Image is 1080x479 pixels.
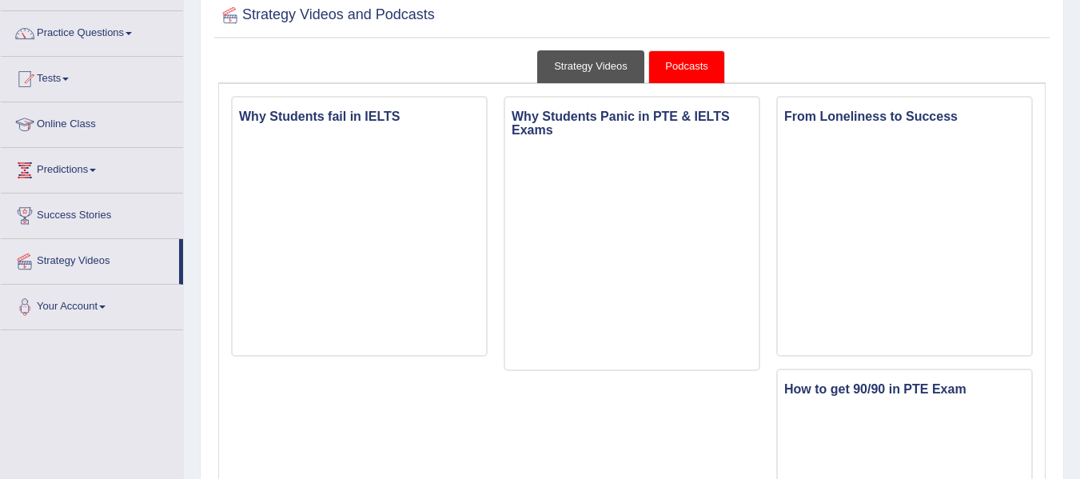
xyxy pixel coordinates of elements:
[648,50,724,83] a: Podcasts
[1,11,183,51] a: Practice Questions
[505,106,759,142] h3: Why Students Panic in PTE & IELTS Exams
[537,50,644,83] a: Strategy Videos
[1,285,183,325] a: Your Account
[218,3,435,27] h2: Strategy Videos and Podcasts
[1,102,183,142] a: Online Class
[1,239,179,279] a: Strategy Videos
[233,106,486,128] h3: Why Students fail in IELTS
[1,148,183,188] a: Predictions
[778,378,1031,401] h3: How to get 90/90 in PTE Exam
[1,194,183,234] a: Success Stories
[778,106,1031,128] h3: From Loneliness to Success
[1,57,183,97] a: Tests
